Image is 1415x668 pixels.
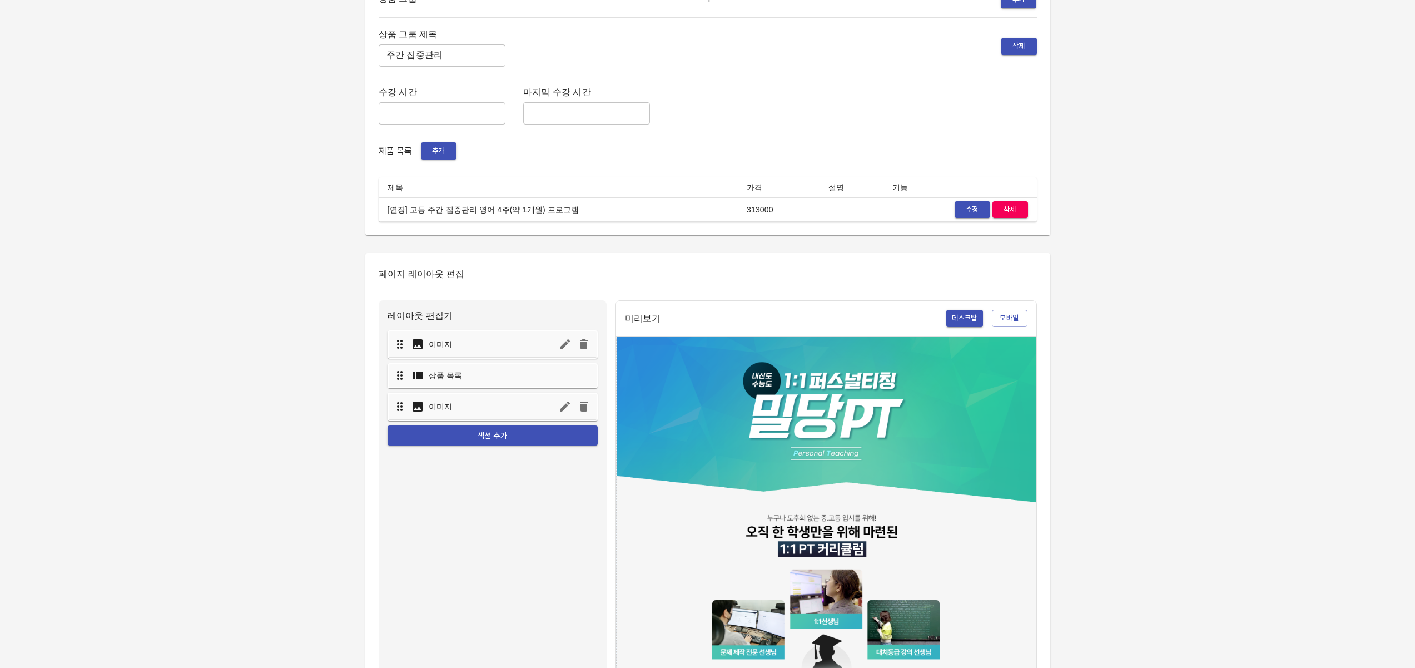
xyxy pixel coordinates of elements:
[1001,38,1037,55] button: 삭제
[379,27,505,42] h6: 상품 그룹 제목
[388,425,598,446] button: 섹션 추가
[997,312,1022,325] span: 모바일
[388,309,598,323] p: 레이아웃 편집기
[1007,40,1031,53] span: 삭제
[883,177,1037,198] th: 기능
[379,85,505,100] h6: 수강 시간
[396,429,589,443] span: 섹션 추가
[992,310,1027,327] button: 모바일
[426,145,451,157] span: 추가
[820,177,883,198] th: 설명
[421,142,456,160] button: 추가
[952,312,977,325] span: 데스크탑
[738,197,820,222] td: 313000
[429,401,452,412] p: 이미지
[379,197,738,222] td: [연장] 고등 주간 집중관리 영어 4주(약 1개월) 프로그램
[998,204,1022,216] span: 삭제
[523,85,650,100] h6: 마지막 수강 시간
[429,370,463,381] p: 상품 목록
[946,310,983,327] button: 데스크탑
[738,177,820,198] th: 가격
[379,177,738,198] th: 제목
[960,204,985,216] span: 수정
[625,312,661,325] p: 미리보기
[379,266,1037,282] h6: 페이지 레이아웃 편집
[379,146,412,156] span: 제품 목록
[955,201,990,219] button: 수정
[992,201,1028,219] button: 삭제
[429,339,452,350] p: 이미지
